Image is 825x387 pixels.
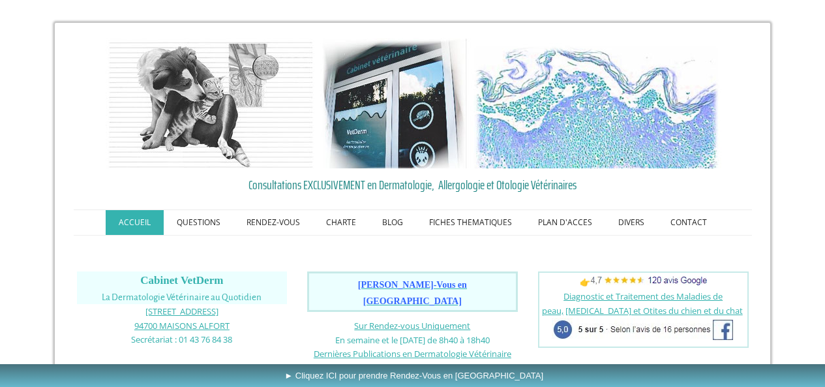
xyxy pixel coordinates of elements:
[542,290,723,317] a: Diagnostic et Traitement des Maladies de peau,
[354,320,470,332] a: Sur Rendez-vous Uniquement
[358,280,467,306] span: [PERSON_NAME]-Vous en [GEOGRAPHIC_DATA]
[134,319,230,332] a: 94700 MAISONS ALFORT
[233,210,313,235] a: RENDEZ-VOUS
[313,210,369,235] a: CHARTE
[525,210,605,235] a: PLAN D'ACCES
[77,175,749,194] a: Consultations EXCLUSIVEMENT en Dermatologie, Allergologie et Otologie Vétérinaires
[605,210,657,235] a: DIVERS
[284,371,543,380] span: ► Cliquez ICI pour prendre Rendez-Vous en [GEOGRAPHIC_DATA]
[140,274,223,286] span: Cabinet VetDerm
[335,334,490,346] span: En semaine et le [DATE] de 8h40 à 18h40
[131,333,232,345] span: Secrétariat : 01 43 76 84 38
[164,210,233,235] a: QUESTIONS
[565,305,743,317] a: [MEDICAL_DATA] et Otites du chien et du chat
[580,276,707,288] span: 👉
[102,292,262,302] span: La Dermatologie Vétérinaire au Quotidien
[145,305,218,317] a: [STREET_ADDRESS]
[314,347,511,360] a: Dernières Publications en Dermatologie Vétérinaire
[106,210,164,235] a: ACCUEIL
[369,210,416,235] a: BLOG
[358,281,467,306] a: [PERSON_NAME]-Vous en [GEOGRAPHIC_DATA]
[134,320,230,332] span: 94700 MAISONS ALFORT
[416,210,525,235] a: FICHES THEMATIQUES
[314,348,511,360] span: Dernières Publications en Dermatologie Vétérinaire
[657,210,720,235] a: CONTACT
